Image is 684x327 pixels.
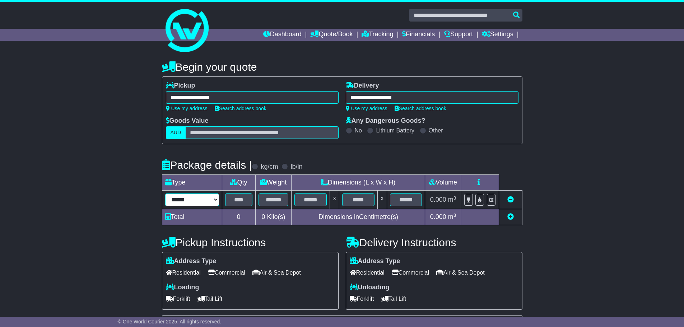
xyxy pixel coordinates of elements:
span: 0 [261,213,265,220]
label: Address Type [166,257,217,265]
td: Type [162,175,222,191]
span: Tail Lift [381,293,406,304]
label: Loading [166,284,199,291]
label: kg/cm [261,163,278,171]
a: Use my address [346,106,387,111]
a: Remove this item [507,196,514,203]
td: Dimensions (L x W x H) [292,175,425,191]
td: Dimensions in Centimetre(s) [292,209,425,225]
td: 0 [222,209,255,225]
span: Residential [166,267,201,278]
label: Unloading [350,284,390,291]
td: x [377,191,387,209]
label: Address Type [350,257,400,265]
td: Total [162,209,222,225]
sup: 3 [453,195,456,201]
span: Tail Lift [197,293,223,304]
span: 0.000 [430,213,446,220]
span: Forklift [166,293,190,304]
span: © One World Courier 2025. All rights reserved. [118,319,222,324]
span: Residential [350,267,385,278]
a: Dashboard [263,29,302,41]
label: Delivery [346,82,379,90]
sup: 3 [453,212,456,218]
a: Quote/Book [310,29,353,41]
a: Use my address [166,106,208,111]
label: Pickup [166,82,195,90]
label: Any Dangerous Goods? [346,117,425,125]
span: Forklift [350,293,374,304]
a: Support [444,29,473,41]
td: Kilo(s) [255,209,292,225]
a: Search address book [395,106,446,111]
a: Add new item [507,213,514,220]
label: Other [429,127,443,134]
td: Weight [255,175,292,191]
a: Financials [402,29,435,41]
h4: Delivery Instructions [346,237,522,248]
label: AUD [166,126,186,139]
a: Search address book [215,106,266,111]
a: Tracking [362,29,393,41]
a: Settings [482,29,513,41]
span: Air & Sea Depot [436,267,485,278]
span: m [448,196,456,203]
label: lb/in [290,163,302,171]
span: Commercial [392,267,429,278]
h4: Begin your quote [162,61,522,73]
td: Qty [222,175,255,191]
label: No [355,127,362,134]
label: Goods Value [166,117,209,125]
label: Lithium Battery [376,127,414,134]
span: Air & Sea Depot [252,267,301,278]
h4: Package details | [162,159,252,171]
td: Volume [425,175,461,191]
h4: Pickup Instructions [162,237,339,248]
span: m [448,213,456,220]
span: Commercial [208,267,245,278]
td: x [330,191,339,209]
span: 0.000 [430,196,446,203]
